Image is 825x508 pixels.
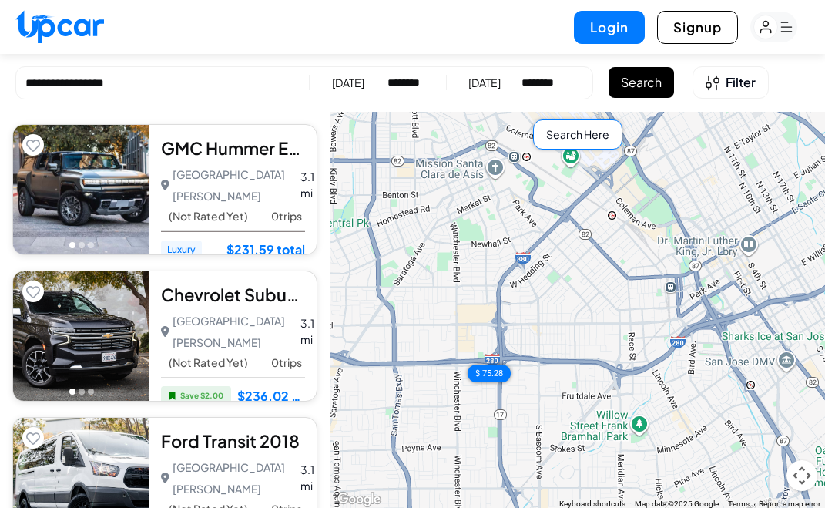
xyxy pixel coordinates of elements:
span: Save $ 2.00 [161,386,231,405]
button: Go to photo 1 [69,242,75,248]
a: Terms (opens in new tab) [728,500,750,508]
a: $236.02 total [237,386,305,406]
span: Filter [726,73,756,92]
button: Login [574,11,645,44]
div: [DATE] [332,75,364,90]
div: Ford Transit 2018 [161,429,305,452]
span: (Not Rated Yet) [169,356,248,369]
button: Search [609,67,674,98]
span: Map data ©2025 Google [635,500,719,508]
span: 0 trips [271,210,302,223]
button: Map camera controls [786,460,817,491]
button: Go to photo 3 [88,242,94,248]
button: Add to favorites [22,134,44,156]
button: Go to photo 3 [88,389,94,395]
div: Chevrolet Suburban 2022 [161,283,305,306]
button: Open filters [693,66,769,99]
img: Upcar Logo [15,10,104,43]
button: Go to photo 2 [79,242,85,248]
button: Signup [657,11,738,44]
p: [GEOGRAPHIC_DATA][PERSON_NAME] [161,163,285,207]
span: 3.1 mi [300,462,314,494]
span: (Not Rated Yet) [169,210,248,223]
span: Luxury [161,241,202,259]
img: Car Image [13,271,149,401]
p: [GEOGRAPHIC_DATA][PERSON_NAME] [161,310,285,353]
span: 3.1 mi [300,315,314,348]
a: Report a map error [759,500,820,508]
span: 3.1 mi [300,169,314,201]
img: Car Image [13,125,149,254]
div: [DATE] [468,75,501,90]
p: [GEOGRAPHIC_DATA][PERSON_NAME] [161,456,285,500]
div: GMC Hummer EV SUV 2024 [161,136,305,160]
div: $ 75.28 [468,364,511,382]
button: Go to photo 2 [79,389,85,395]
button: Go to photo 1 [69,389,75,395]
button: Add to favorites [22,427,44,449]
span: 0 trips [271,356,302,369]
a: $231.59 total [226,240,305,260]
div: Search Here [533,119,622,150]
button: Add to favorites [22,281,44,302]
